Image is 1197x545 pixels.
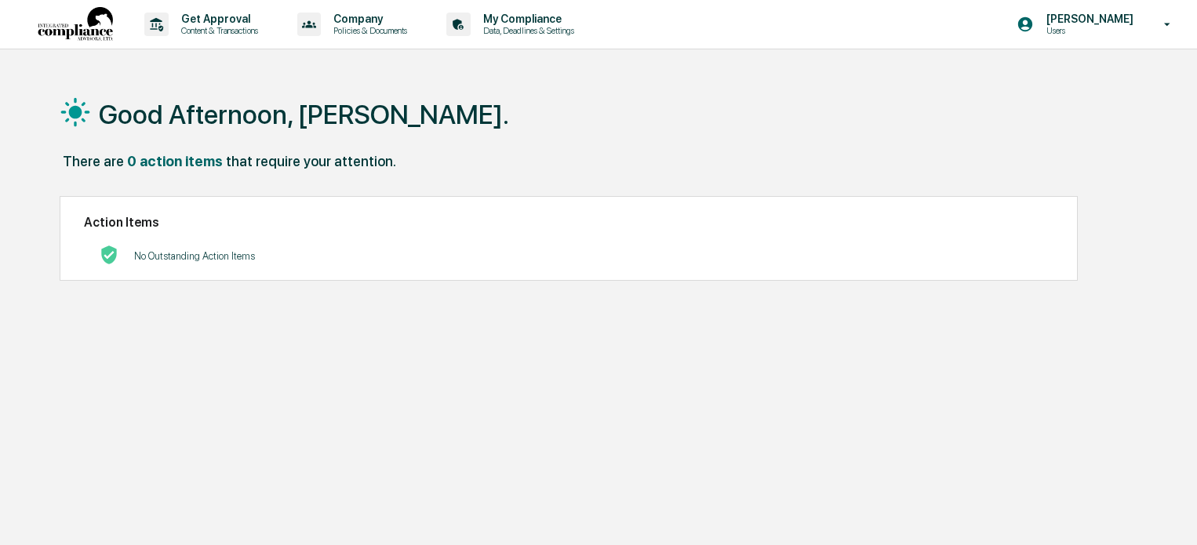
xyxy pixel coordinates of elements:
p: Content & Transactions [169,25,266,36]
div: 0 action items [127,153,223,169]
img: No Actions logo [100,245,118,264]
div: that require your attention. [226,153,396,169]
p: No Outstanding Action Items [134,250,255,262]
h2: Action Items [84,215,1053,230]
h1: Good Afternoon, [PERSON_NAME]. [99,99,509,130]
p: Policies & Documents [321,25,415,36]
p: Get Approval [169,13,266,25]
p: Data, Deadlines & Settings [471,25,582,36]
p: Company [321,13,415,25]
p: Users [1034,25,1141,36]
img: logo [38,7,113,42]
p: My Compliance [471,13,582,25]
p: [PERSON_NAME] [1034,13,1141,25]
div: There are [63,153,124,169]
